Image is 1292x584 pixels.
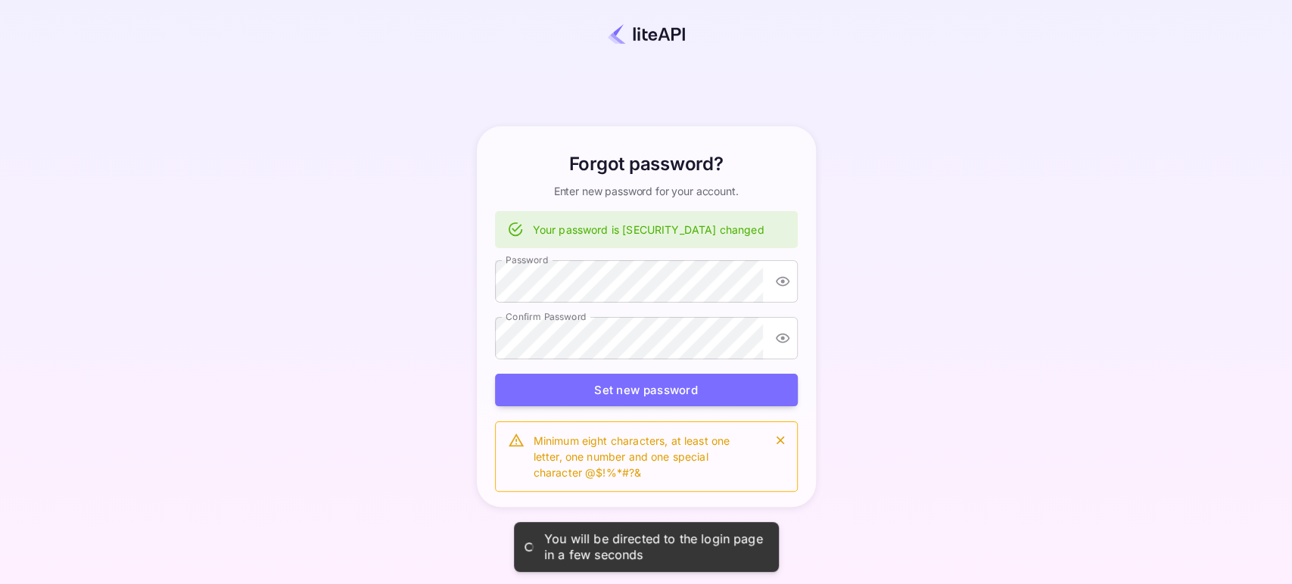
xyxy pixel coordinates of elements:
[534,427,758,486] div: Minimum eight characters, at least one letter, one number and one special character @$!%*#?&
[506,310,587,323] label: Confirm Password
[770,430,791,451] button: close
[495,374,798,406] button: Set new password
[769,268,796,295] button: toggle password visibility
[506,253,548,266] label: Password
[533,216,764,244] div: Your password is [SECURITY_DATA] changed
[568,151,723,178] h6: Forgot password?
[544,531,764,563] div: You will be directed to the login page in a few seconds
[606,24,686,44] img: liteapi
[554,184,739,199] p: Enter new password for your account.
[769,325,796,352] button: toggle password visibility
